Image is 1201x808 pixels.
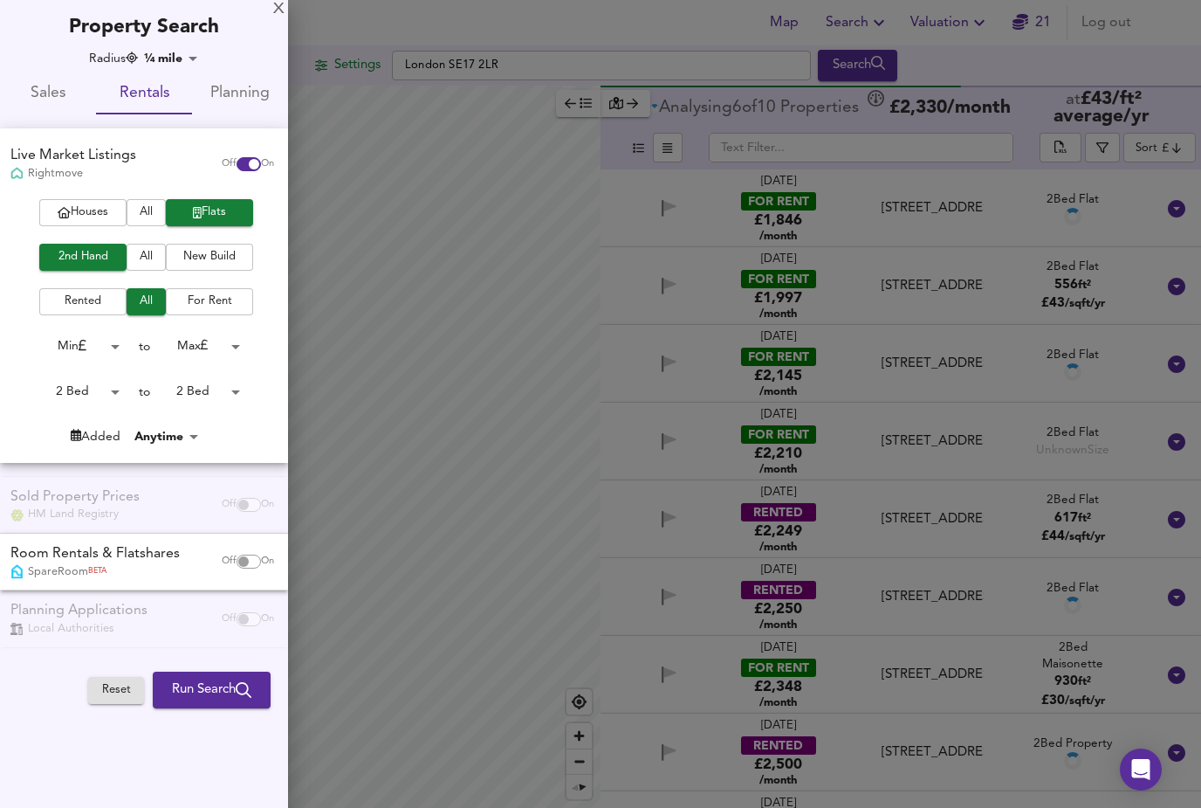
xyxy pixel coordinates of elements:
[127,288,166,315] button: All
[150,333,246,360] div: Max
[88,566,106,577] span: BETA
[153,672,271,708] button: Run Search
[39,199,127,226] button: Houses
[10,564,180,580] div: SpareRoom
[10,166,136,182] div: Rightmove
[39,244,127,271] button: 2nd Hand
[97,680,135,701] span: Reset
[261,555,274,569] span: On
[273,3,285,16] div: X
[129,428,204,445] div: Anytime
[135,247,157,267] span: All
[30,333,126,360] div: Min
[175,247,244,267] span: New Build
[202,80,278,107] span: Planning
[222,555,237,569] span: Off
[106,80,182,107] span: Rentals
[39,288,127,315] button: Rented
[89,50,138,67] div: Radius
[139,50,203,67] div: ¼ mile
[10,167,24,182] img: Rightmove
[135,292,157,312] span: All
[88,677,144,704] button: Reset
[10,544,180,564] div: Room Rentals & Flatshares
[30,378,126,405] div: 2 Bed
[166,288,253,315] button: For Rent
[127,199,166,226] button: All
[48,292,118,312] span: Rented
[48,203,118,223] span: Houses
[166,199,253,226] button: Flats
[172,679,251,701] span: Run Search
[11,564,23,579] img: SpareRoom
[150,378,246,405] div: 2 Bed
[139,338,150,356] div: to
[261,157,274,171] span: On
[71,428,120,445] div: Added
[48,247,118,267] span: 2nd Hand
[10,146,136,166] div: Live Market Listings
[175,203,244,223] span: Flats
[1120,749,1162,791] div: Open Intercom Messenger
[127,244,166,271] button: All
[166,244,253,271] button: New Build
[135,203,157,223] span: All
[175,292,244,312] span: For Rent
[139,383,150,401] div: to
[222,157,237,171] span: Off
[10,80,86,107] span: Sales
